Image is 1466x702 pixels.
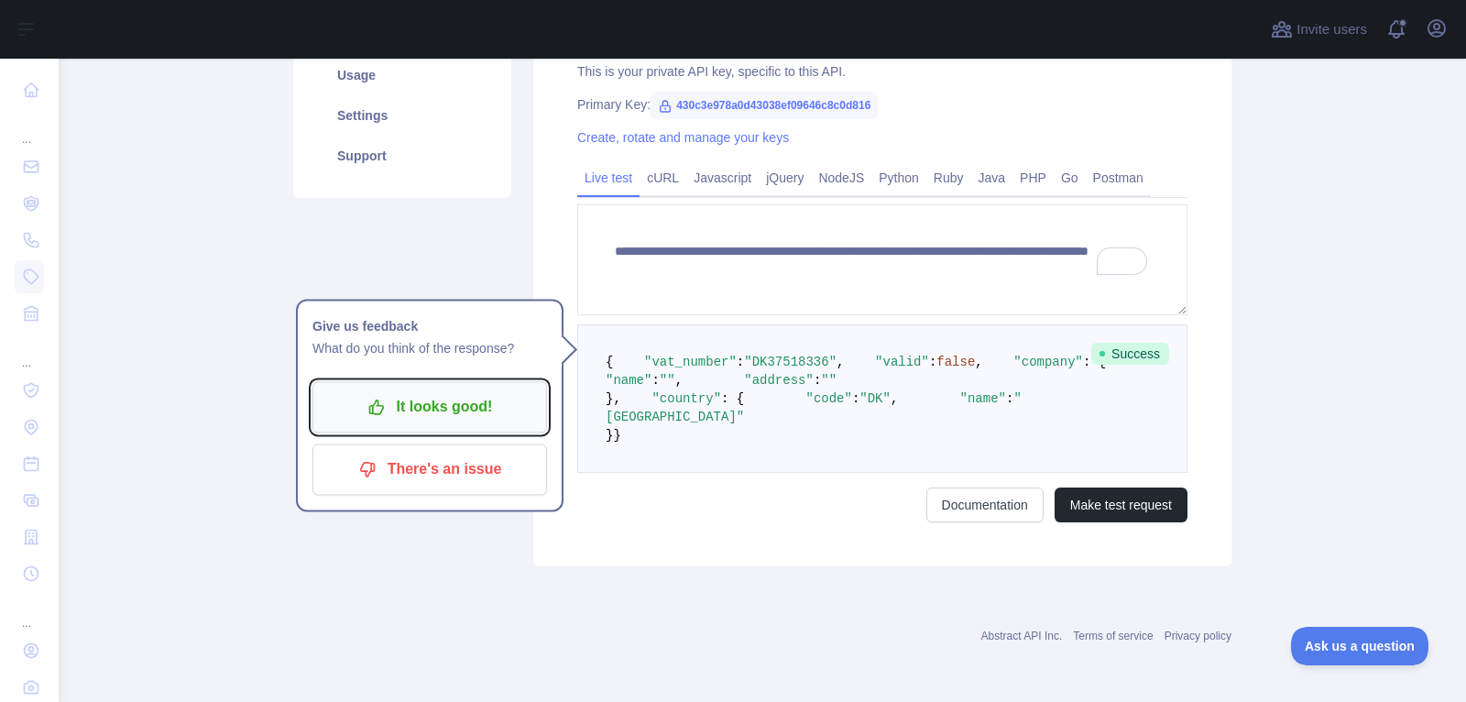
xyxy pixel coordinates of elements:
h1: Give us feedback [312,315,547,337]
a: PHP [1012,163,1054,192]
span: }, [606,391,621,406]
span: false [936,355,975,369]
div: Primary Key: [577,95,1187,114]
span: , [975,355,982,369]
a: Usage [315,55,489,95]
span: "DK37518336" [744,355,837,369]
a: cURL [640,163,686,192]
span: : [1006,391,1013,406]
span: "" [821,373,837,388]
span: "code" [805,391,851,406]
a: Live test [577,163,640,192]
span: Success [1091,343,1169,365]
span: , [675,373,683,388]
span: } [613,428,620,443]
a: Terms of service [1073,630,1153,642]
span: } [606,428,613,443]
a: Postman [1086,163,1151,192]
span: "" [660,373,675,388]
div: This is your private API key, specific to this API. [577,62,1187,81]
p: What do you think of the response? [312,337,547,359]
iframe: Toggle Customer Support [1291,627,1429,665]
a: Python [871,163,926,192]
div: ... [15,110,44,147]
span: "country" [651,391,721,406]
a: Support [315,136,489,176]
div: ... [15,334,44,370]
span: : { [1083,355,1106,369]
span: : [852,391,859,406]
span: : [929,355,936,369]
a: Java [971,163,1013,192]
span: "company" [1013,355,1083,369]
span: : [814,373,821,388]
span: "valid" [875,355,929,369]
span: "DK" [859,391,891,406]
span: , [837,355,844,369]
a: jQuery [759,163,811,192]
a: Privacy policy [1165,630,1231,642]
a: Javascript [686,163,759,192]
span: { [606,355,613,369]
a: NodeJS [811,163,871,192]
span: : [651,373,659,388]
span: 430c3e978a0d43038ef09646c8c0d816 [651,92,878,119]
div: ... [15,594,44,631]
span: "vat_number" [644,355,737,369]
span: : [737,355,744,369]
span: "name" [960,391,1006,406]
span: , [891,391,898,406]
button: Invite users [1267,15,1371,44]
span: "name" [606,373,651,388]
a: Documentation [926,488,1044,522]
a: Abstract API Inc. [981,630,1063,642]
a: Settings [315,95,489,136]
span: "address" [744,373,814,388]
button: Make test request [1055,488,1187,522]
span: : { [721,391,744,406]
textarea: To enrich screen reader interactions, please activate Accessibility in Grammarly extension settings [577,204,1187,315]
span: Invite users [1296,19,1367,40]
a: Create, rotate and manage your keys [577,130,789,145]
a: Go [1054,163,1086,192]
a: Ruby [926,163,971,192]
